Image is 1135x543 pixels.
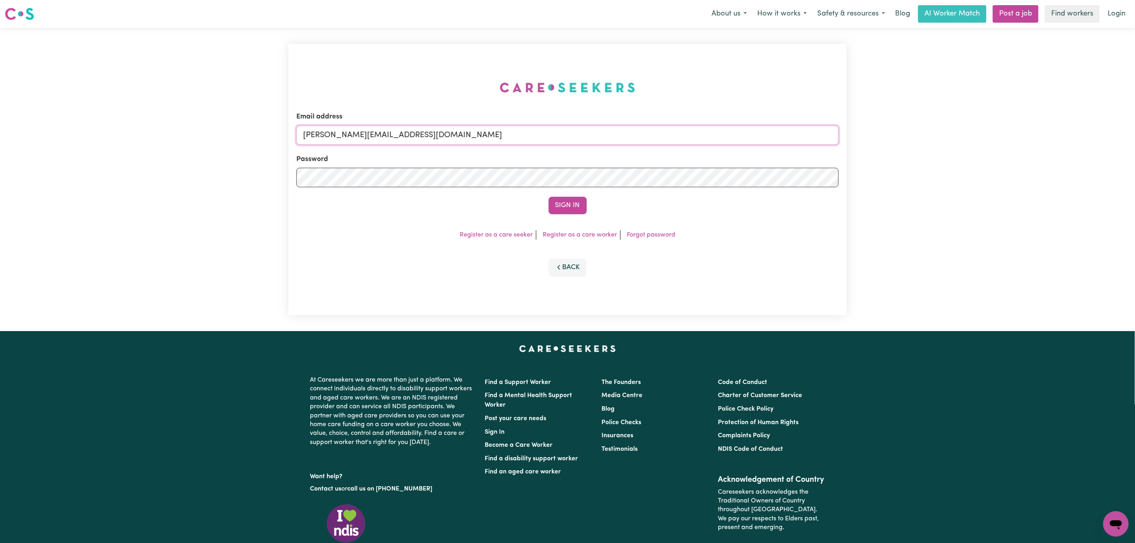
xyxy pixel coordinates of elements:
[543,232,617,238] a: Register as a care worker
[485,415,547,422] a: Post your care needs
[993,5,1038,23] a: Post a job
[718,485,825,535] p: Careseekers acknowledges the Traditional Owners of Country throughout [GEOGRAPHIC_DATA]. We pay o...
[296,126,839,145] input: Email address
[918,5,986,23] a: AI Worker Match
[718,419,799,426] a: Protection of Human Rights
[310,372,476,450] p: At Careseekers we are more than just a platform. We connect individuals directly to disability su...
[706,6,752,22] button: About us
[1045,5,1100,23] a: Find workers
[310,481,476,496] p: or
[348,486,433,492] a: call us on [PHONE_NUMBER]
[296,154,328,165] label: Password
[601,432,633,439] a: Insurances
[460,232,533,238] a: Register as a care seeker
[485,392,572,408] a: Find a Mental Health Support Worker
[549,197,587,214] button: Sign In
[310,469,476,481] p: Want help?
[812,6,890,22] button: Safety & resources
[752,6,812,22] button: How it works
[485,456,578,462] a: Find a disability support worker
[519,345,616,352] a: Careseekers home page
[718,432,770,439] a: Complaints Policy
[601,392,642,399] a: Media Centre
[1103,511,1129,537] iframe: Button to launch messaging window, conversation in progress
[601,446,638,452] a: Testimonials
[5,7,34,21] img: Careseekers logo
[718,446,783,452] a: NDIS Code of Conduct
[718,392,802,399] a: Charter of Customer Service
[296,112,342,122] label: Email address
[5,5,34,23] a: Careseekers logo
[601,379,641,386] a: The Founders
[485,379,551,386] a: Find a Support Worker
[485,442,553,448] a: Become a Care Worker
[1103,5,1130,23] a: Login
[718,406,773,412] a: Police Check Policy
[718,379,767,386] a: Code of Conduct
[890,5,915,23] a: Blog
[485,469,561,475] a: Find an aged care worker
[718,475,825,485] h2: Acknowledgement of Country
[601,406,615,412] a: Blog
[549,259,587,276] button: Back
[485,429,505,435] a: Sign In
[601,419,641,426] a: Police Checks
[627,232,675,238] a: Forgot password
[310,486,342,492] a: Contact us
